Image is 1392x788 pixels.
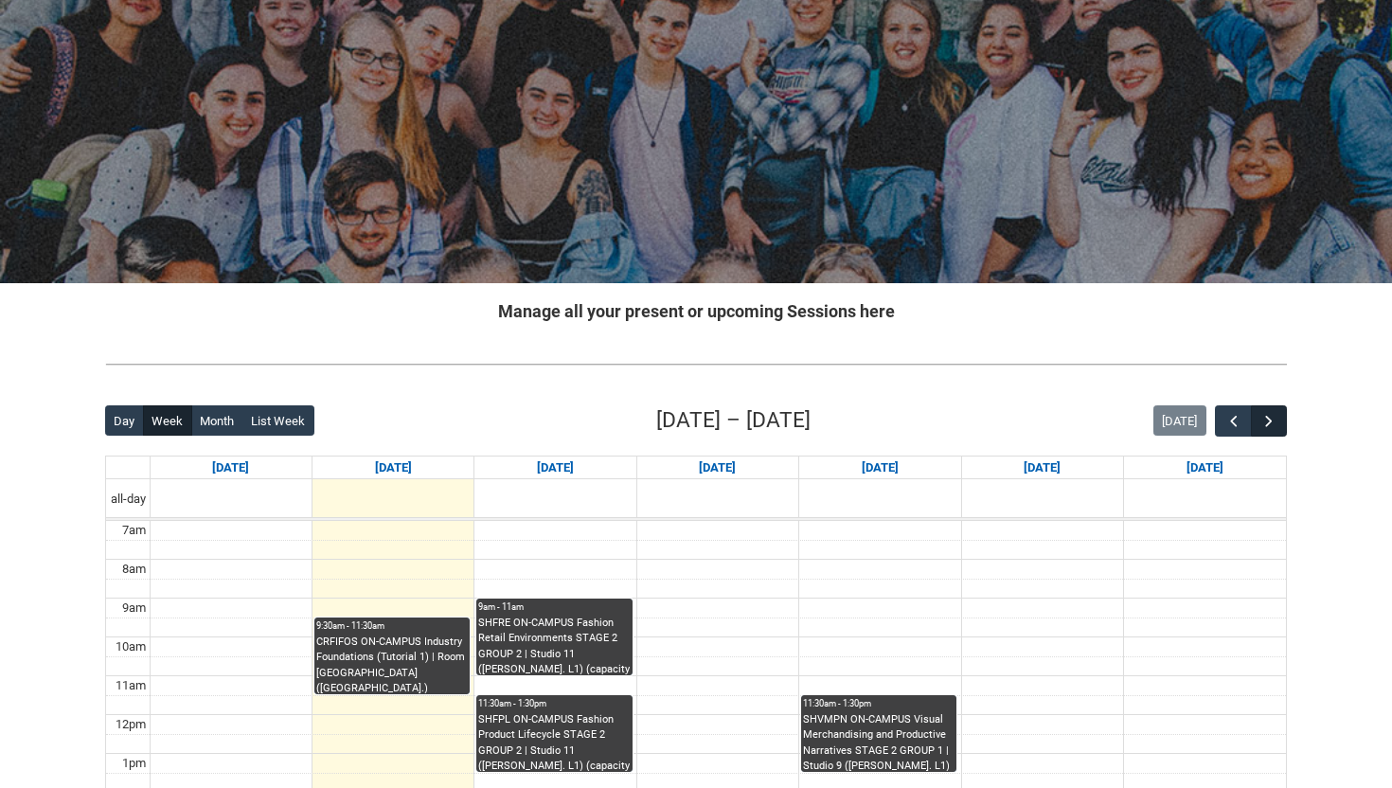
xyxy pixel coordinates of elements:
[1215,405,1251,437] button: Previous Week
[118,560,150,579] div: 8am
[191,405,243,436] button: Month
[107,490,150,509] span: all-day
[371,457,416,479] a: Go to August 18, 2025
[118,754,150,773] div: 1pm
[1251,405,1287,437] button: Next Week
[533,457,578,479] a: Go to August 19, 2025
[803,712,955,772] div: SHVMPN ON-CAMPUS Visual Merchandising and Productive Narratives STAGE 2 GROUP 1 | Studio 9 ([PERS...
[1020,457,1064,479] a: Go to August 22, 2025
[695,457,740,479] a: Go to August 20, 2025
[118,599,150,618] div: 9am
[478,712,630,772] div: SHFPL ON-CAMPUS Fashion Product Lifecycle STAGE 2 GROUP 2 | Studio 11 ([PERSON_NAME]. L1) (capaci...
[105,354,1287,374] img: REDU_GREY_LINE
[803,697,955,710] div: 11:30am - 1:30pm
[1183,457,1227,479] a: Go to August 23, 2025
[656,404,811,437] h2: [DATE] – [DATE]
[316,619,468,633] div: 9:30am - 11:30am
[478,697,630,710] div: 11:30am - 1:30pm
[858,457,902,479] a: Go to August 21, 2025
[208,457,253,479] a: Go to August 17, 2025
[478,616,630,675] div: SHFRE ON-CAMPUS Fashion Retail Environments STAGE 2 GROUP 2 | Studio 11 ([PERSON_NAME]. L1) (capa...
[478,600,630,614] div: 9am - 11am
[242,405,314,436] button: List Week
[316,635,468,694] div: CRFIFOS ON-CAMPUS Industry Foundations (Tutorial 1) | Room [GEOGRAPHIC_DATA] ([GEOGRAPHIC_DATA].)...
[143,405,192,436] button: Week
[1153,405,1206,436] button: [DATE]
[112,715,150,734] div: 12pm
[112,637,150,656] div: 10am
[105,405,144,436] button: Day
[112,676,150,695] div: 11am
[105,298,1287,324] h2: Manage all your present or upcoming Sessions here
[118,521,150,540] div: 7am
